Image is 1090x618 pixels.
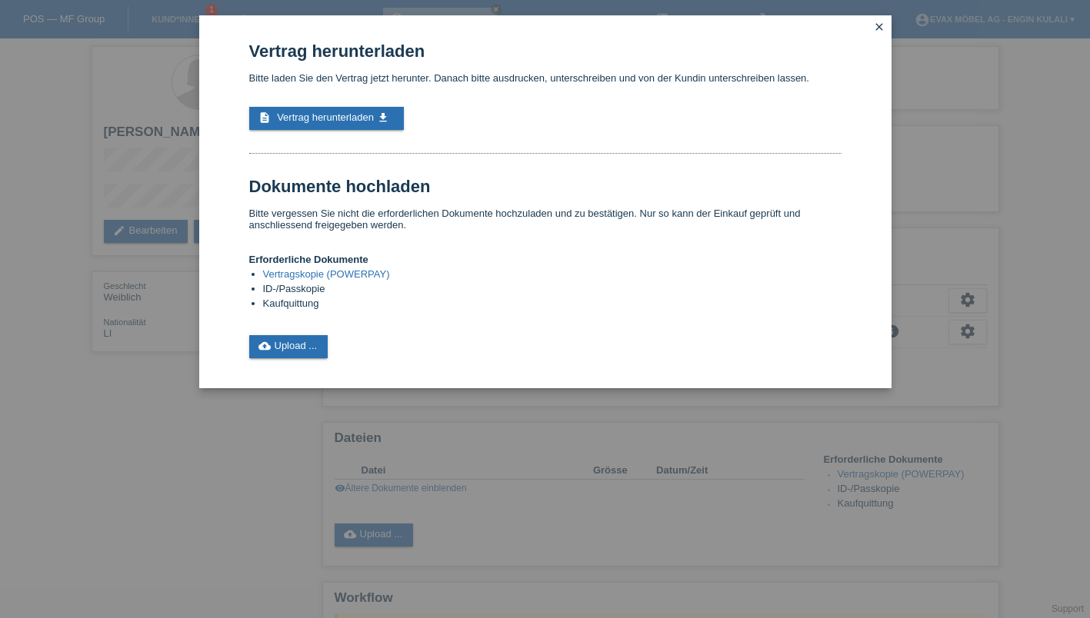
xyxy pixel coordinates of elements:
p: Bitte vergessen Sie nicht die erforderlichen Dokumente hochzuladen und zu bestätigen. Nur so kann... [249,208,842,231]
i: close [873,21,885,33]
a: close [869,19,889,37]
h4: Erforderliche Dokumente [249,254,842,265]
a: cloud_uploadUpload ... [249,335,328,358]
i: get_app [377,111,389,124]
i: description [258,111,271,124]
li: Kaufquittung [263,297,842,312]
p: Bitte laden Sie den Vertrag jetzt herunter. Danach bitte ausdrucken, unterschreiben und von der K... [249,72,842,84]
li: ID-/Passkopie [263,283,842,297]
a: Vertragskopie (POWERPAY) [263,268,390,280]
h1: Vertrag herunterladen [249,42,842,61]
a: description Vertrag herunterladen get_app [249,107,404,130]
span: Vertrag herunterladen [277,111,374,123]
h1: Dokumente hochladen [249,177,842,196]
i: cloud_upload [258,340,271,352]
